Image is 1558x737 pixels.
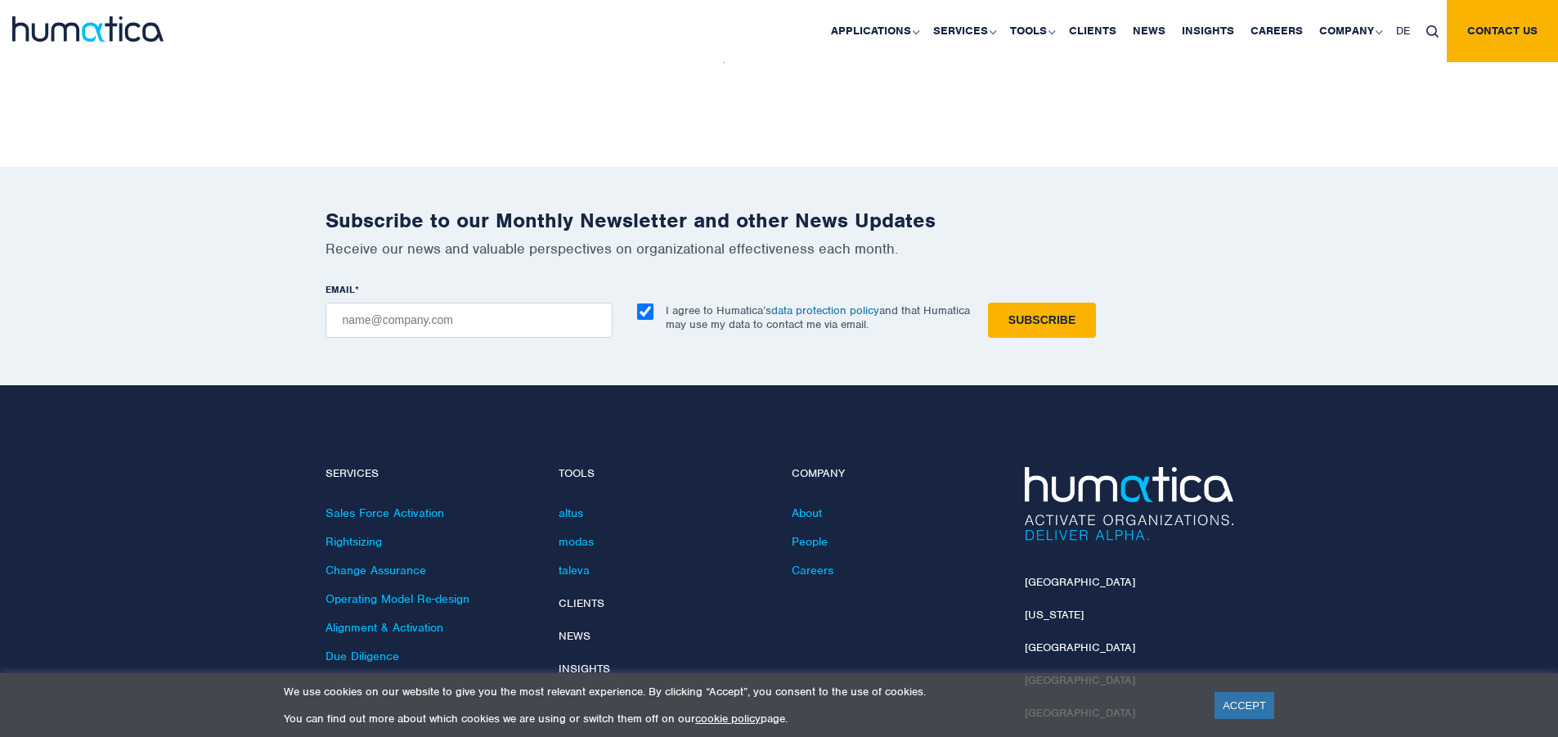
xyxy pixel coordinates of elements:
[1426,25,1439,38] img: search_icon
[1025,608,1084,622] a: [US_STATE]
[771,303,879,317] a: data protection policy
[792,506,822,520] a: About
[326,620,443,635] a: Alignment & Activation
[559,596,604,610] a: Clients
[1215,692,1274,719] a: ACCEPT
[1025,575,1135,589] a: [GEOGRAPHIC_DATA]
[988,303,1096,338] input: Subscribe
[284,712,1194,726] p: You can find out more about which cookies we are using or switch them off on our page.
[12,16,164,42] img: logo
[559,534,594,549] a: modas
[792,534,828,549] a: People
[666,303,970,331] p: I agree to Humatica’s and that Humatica may use my data to contact me via email.
[559,662,610,676] a: Insights
[559,563,590,577] a: taleva
[695,712,761,726] a: cookie policy
[1025,640,1135,654] a: [GEOGRAPHIC_DATA]
[637,303,653,320] input: I agree to Humatica’sdata protection policyand that Humatica may use my data to contact me via em...
[326,506,444,520] a: Sales Force Activation
[326,283,355,296] span: EMAIL
[326,467,534,481] h4: Services
[326,240,1233,258] p: Receive our news and valuable perspectives on organizational effectiveness each month.
[326,649,399,663] a: Due Diligence
[326,591,469,606] a: Operating Model Re-design
[559,506,583,520] a: altus
[326,303,613,338] input: name@company.com
[1396,24,1410,38] span: DE
[1025,467,1233,541] img: Humatica
[559,629,590,643] a: News
[792,563,833,577] a: Careers
[559,467,767,481] h4: Tools
[284,685,1194,699] p: We use cookies on our website to give you the most relevant experience. By clicking “Accept”, you...
[326,534,382,549] a: Rightsizing
[326,563,426,577] a: Change Assurance
[792,467,1000,481] h4: Company
[326,208,1233,233] h2: Subscribe to our Monthly Newsletter and other News Updates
